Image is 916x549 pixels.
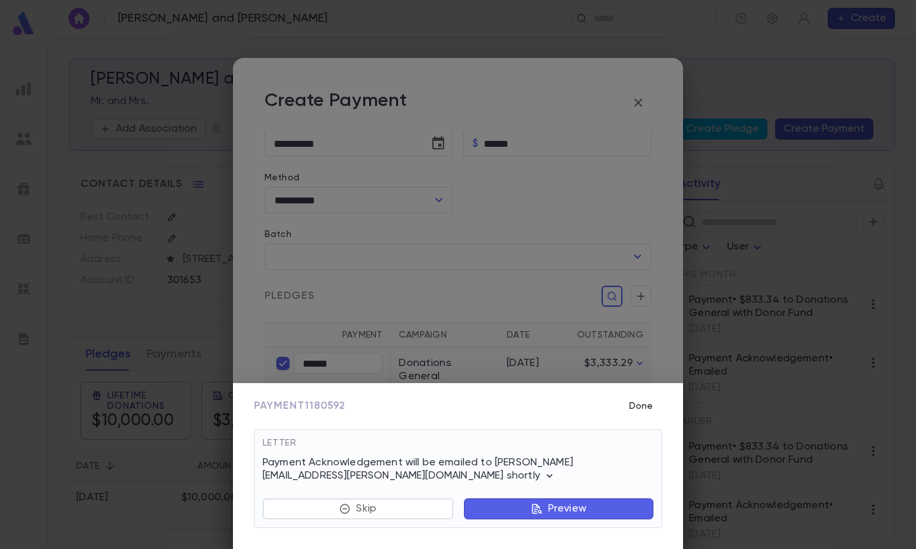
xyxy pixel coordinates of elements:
[263,498,453,519] button: Skip
[548,502,586,515] p: Preview
[620,394,662,419] button: Done
[254,400,345,413] span: Payment 1180592
[464,498,653,519] button: Preview
[263,438,653,456] div: Letter
[356,502,376,515] p: Skip
[263,456,653,483] p: Payment Acknowledgement will be emailed to [PERSON_NAME][EMAIL_ADDRESS][PERSON_NAME][DOMAIN_NAME]...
